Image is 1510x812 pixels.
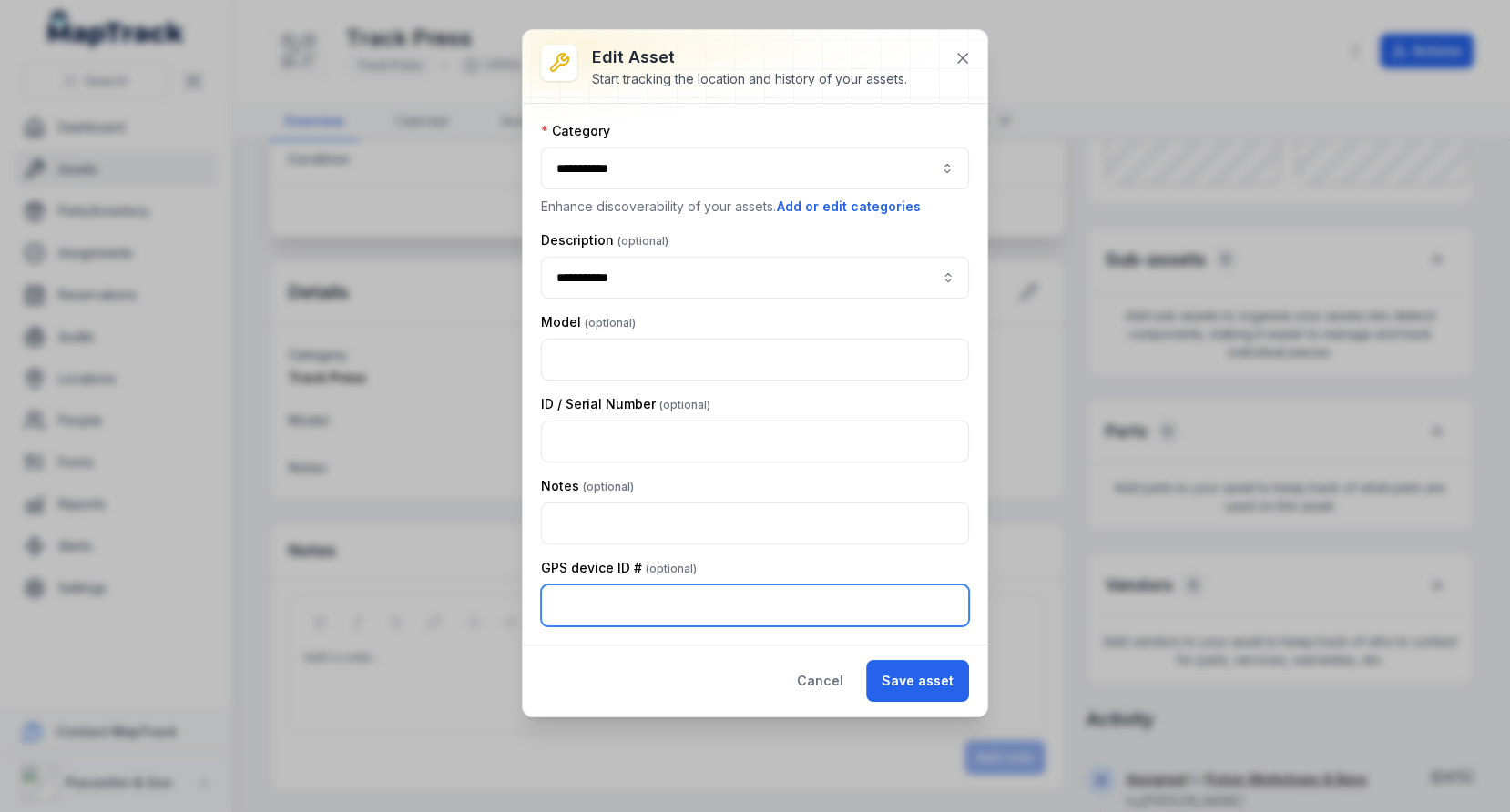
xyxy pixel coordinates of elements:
input: asset-edit:description-label [541,257,969,299]
h3: Edit asset [592,45,907,70]
div: Start tracking the location and history of your assets. [592,70,907,88]
label: Description [541,231,668,249]
label: ID / Serial Number [541,395,710,413]
label: Notes [541,477,634,495]
p: Enhance discoverability of your assets. [541,197,969,217]
button: Cancel [781,660,859,702]
button: Add or edit categories [776,197,922,217]
label: Category [541,122,610,140]
label: Model [541,313,636,331]
button: Save asset [866,660,969,702]
label: GPS device ID # [541,559,697,577]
